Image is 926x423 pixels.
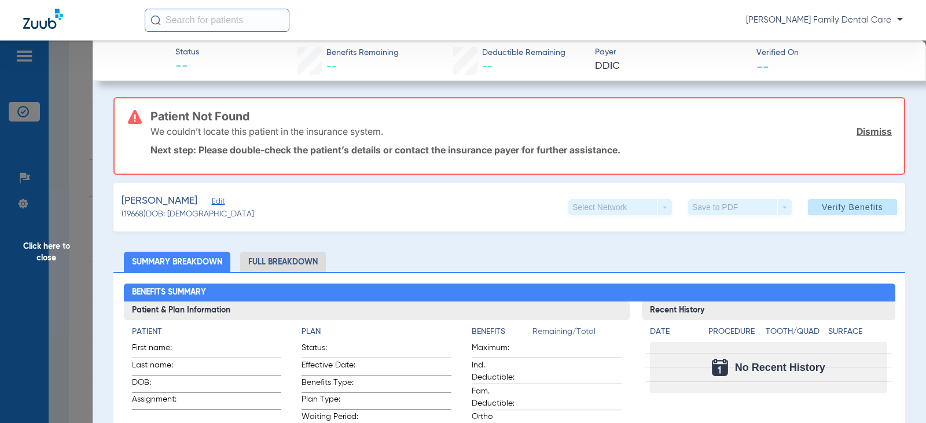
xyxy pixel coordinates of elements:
[735,362,825,373] span: No Recent History
[828,326,887,342] app-breakdown-title: Surface
[302,377,358,392] span: Benefits Type:
[150,126,383,137] p: We couldn’t locate this patient in the insurance system.
[595,59,746,73] span: DDIC
[175,46,199,58] span: Status
[650,326,699,342] app-breakdown-title: Date
[472,385,528,410] span: Fam. Deductible:
[642,301,895,320] h3: Recent History
[124,252,230,272] li: Summary Breakdown
[857,126,892,137] a: Dismiss
[302,326,451,338] h4: Plan
[828,326,887,338] h4: Surface
[23,9,63,29] img: Zuub Logo
[472,326,532,342] app-breakdown-title: Benefits
[756,60,769,72] span: --
[302,359,358,375] span: Effective Date:
[326,47,399,59] span: Benefits Remaining
[766,326,824,338] h4: Tooth/Quad
[124,284,895,302] h2: Benefits Summary
[150,111,892,122] h3: Patient Not Found
[708,326,761,342] app-breakdown-title: Procedure
[708,326,761,338] h4: Procedure
[302,393,358,409] span: Plan Type:
[766,326,824,342] app-breakdown-title: Tooth/Quad
[132,326,282,338] h4: Patient
[472,359,528,384] span: Ind. Deductible:
[150,144,892,156] p: Next step: Please double-check the patient’s details or contact the insurance payer for further a...
[482,61,493,72] span: --
[326,61,337,72] span: --
[822,203,883,212] span: Verify Benefits
[472,342,528,358] span: Maximum:
[122,208,254,220] span: (19668) DOB: [DEMOGRAPHIC_DATA]
[132,393,189,409] span: Assignment:
[145,9,289,32] input: Search for patients
[240,252,326,272] li: Full Breakdown
[175,59,199,75] span: --
[132,342,189,358] span: First name:
[302,342,358,358] span: Status:
[122,194,197,208] span: [PERSON_NAME]
[712,359,728,376] img: Calendar
[132,377,189,392] span: DOB:
[650,326,699,338] h4: Date
[150,15,161,25] img: Search Icon
[532,326,622,342] span: Remaining/Total
[746,14,903,26] span: [PERSON_NAME] Family Dental Care
[756,47,907,59] span: Verified On
[132,359,189,375] span: Last name:
[124,301,630,320] h3: Patient & Plan Information
[472,326,532,338] h4: Benefits
[482,47,565,59] span: Deductible Remaining
[128,110,142,124] img: error-icon
[212,197,222,208] span: Edit
[595,46,746,58] span: Payer
[808,199,897,215] button: Verify Benefits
